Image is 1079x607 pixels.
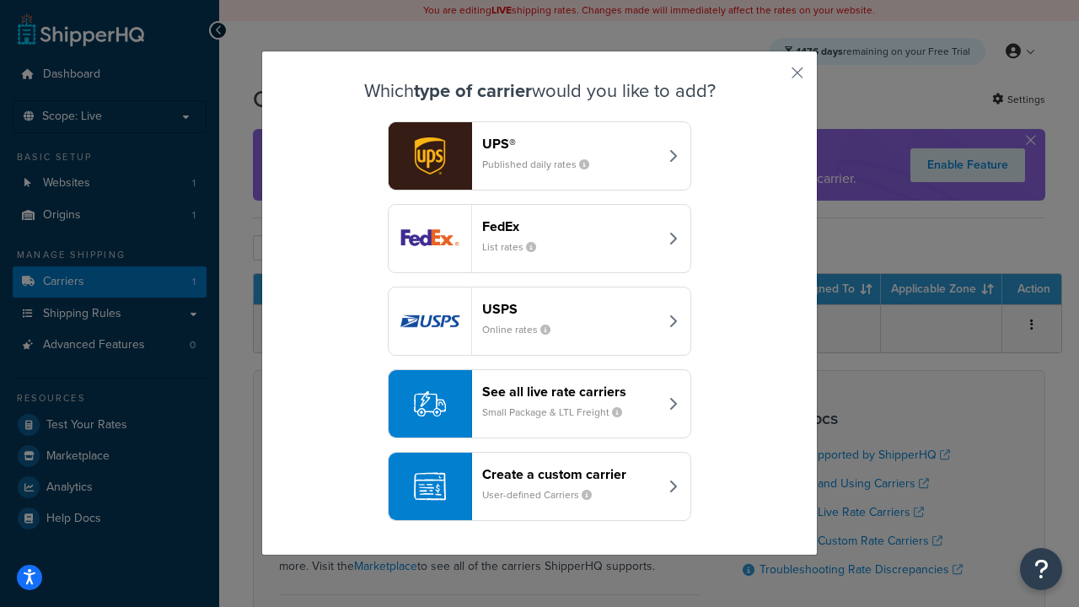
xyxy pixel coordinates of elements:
img: fedEx logo [389,205,471,272]
small: Published daily rates [482,157,603,172]
img: usps logo [389,287,471,355]
img: icon-carrier-liverate-becf4550.svg [414,388,446,420]
img: ups logo [389,122,471,190]
strong: type of carrier [414,77,532,105]
button: fedEx logoFedExList rates [388,204,691,273]
small: List rates [482,239,550,255]
header: UPS® [482,136,658,152]
small: Small Package & LTL Freight [482,405,636,420]
small: Online rates [482,322,564,337]
header: USPS [482,301,658,317]
header: See all live rate carriers [482,384,658,400]
img: icon-carrier-custom-c93b8a24.svg [414,470,446,502]
button: usps logoUSPSOnline rates [388,287,691,356]
header: Create a custom carrier [482,466,658,482]
button: See all live rate carriersSmall Package & LTL Freight [388,369,691,438]
button: ups logoUPS®Published daily rates [388,121,691,191]
button: Create a custom carrierUser-defined Carriers [388,452,691,521]
button: Open Resource Center [1020,548,1062,590]
small: User-defined Carriers [482,487,605,502]
header: FedEx [482,218,658,234]
h3: Which would you like to add? [304,81,775,101]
